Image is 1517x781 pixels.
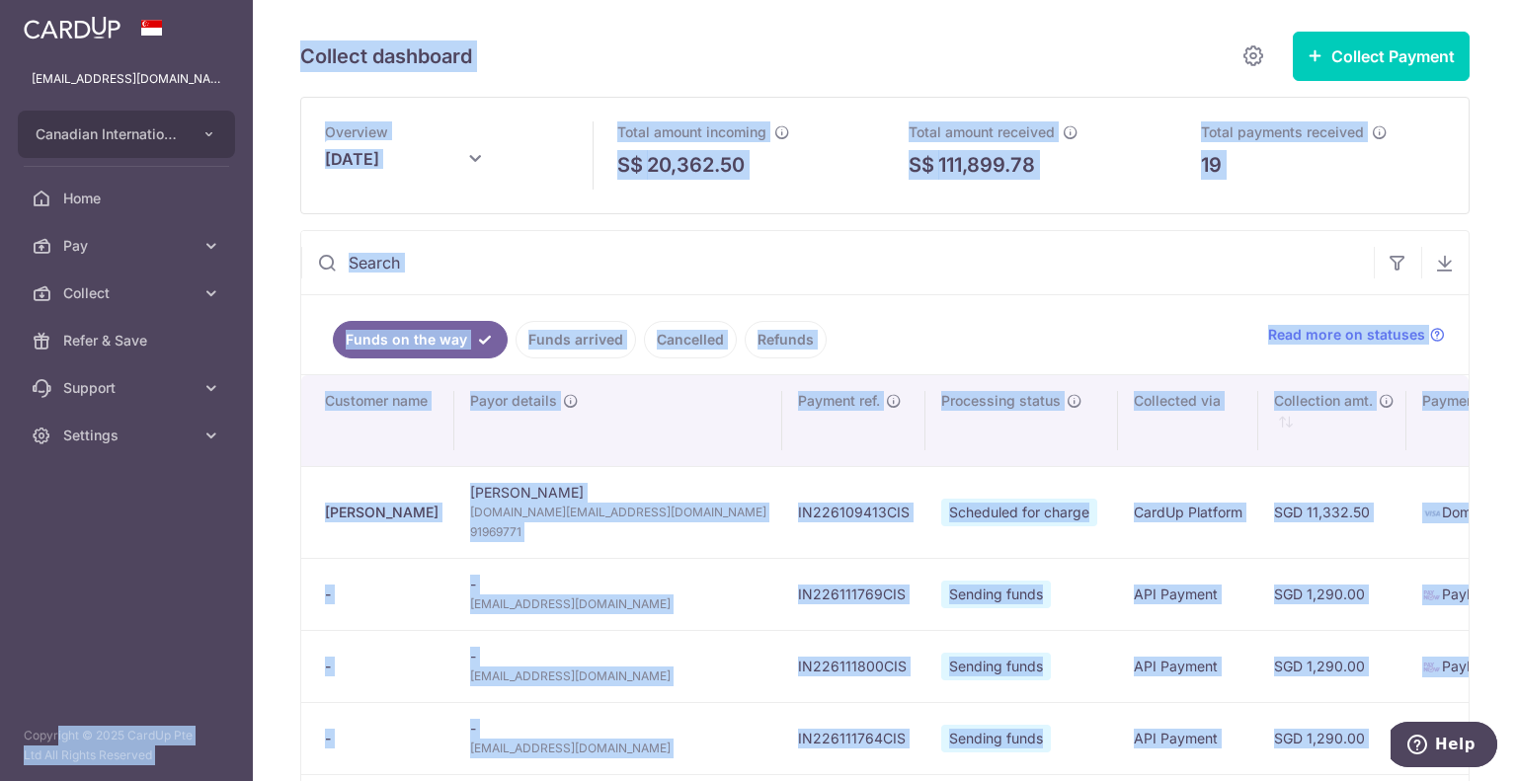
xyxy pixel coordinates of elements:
span: Scheduled for charge [941,499,1097,526]
td: IN226109413CIS [782,466,925,558]
button: Canadian International School Pte Ltd [18,111,235,158]
span: Collect [63,283,194,303]
span: Sending funds [941,725,1051,752]
td: - [454,702,782,774]
h5: Collect dashboard [300,40,472,72]
p: 20,362.50 [647,150,745,180]
span: Refer & Save [63,331,194,351]
img: paynow-md-4fe65508ce96feda548756c5ee0e473c78d4820b8ea51387c6e4ad89e58a5e61.png [1422,586,1442,605]
span: Payment ref. [798,391,880,411]
th: Processing status [925,375,1118,466]
td: SGD 1,290.00 [1258,630,1406,702]
td: API Payment [1118,558,1258,630]
span: Help [44,14,85,32]
span: Pay [63,236,194,256]
a: Funds on the way [333,321,508,358]
td: CardUp Platform [1118,466,1258,558]
p: 111,899.78 [938,150,1035,180]
th: Collection amt. : activate to sort column ascending [1258,375,1406,466]
td: IN226111764CIS [782,702,925,774]
span: Total amount received [909,123,1055,140]
span: Settings [63,426,194,445]
p: [EMAIL_ADDRESS][DOMAIN_NAME] [32,69,221,89]
span: Sending funds [941,653,1051,680]
span: Total payments received [1201,123,1364,140]
td: - [454,630,782,702]
span: Total amount incoming [617,123,766,140]
span: Collection amt. [1274,391,1373,411]
a: Refunds [745,321,827,358]
iframe: Opens a widget where you can find more information [1391,722,1497,771]
th: Collected via [1118,375,1258,466]
span: [DOMAIN_NAME][EMAIL_ADDRESS][DOMAIN_NAME] [470,503,766,522]
span: Payor details [470,391,557,411]
img: visa-sm-192604c4577d2d35970c8ed26b86981c2741ebd56154ab54ad91a526f0f24972.png [1422,504,1442,523]
th: Payor details [454,375,782,466]
td: SGD 11,332.50 [1258,466,1406,558]
td: [PERSON_NAME] [454,466,782,558]
a: Cancelled [644,321,737,358]
div: - [325,585,439,604]
td: IN226111800CIS [782,630,925,702]
div: - [325,729,439,748]
td: SGD 1,290.00 [1258,558,1406,630]
a: Funds arrived [516,321,636,358]
th: Customer name [301,375,454,466]
span: Home [63,189,194,208]
p: 19 [1201,150,1222,180]
span: Processing status [941,391,1061,411]
div: [PERSON_NAME] [325,503,439,522]
input: Search [301,231,1374,294]
span: S$ [617,150,643,180]
span: [EMAIL_ADDRESS][DOMAIN_NAME] [470,594,766,614]
span: Sending funds [941,581,1051,608]
img: CardUp [24,16,120,39]
div: - [325,657,439,676]
th: Payment ref. [782,375,925,466]
a: Read more on statuses [1268,325,1445,345]
span: 91969771 [470,522,766,542]
td: - [454,558,782,630]
td: SGD 1,290.00 [1258,702,1406,774]
button: Collect Payment [1293,32,1470,81]
td: API Payment [1118,630,1258,702]
img: paynow-md-4fe65508ce96feda548756c5ee0e473c78d4820b8ea51387c6e4ad89e58a5e61.png [1422,658,1442,677]
span: Canadian International School Pte Ltd [36,124,182,144]
span: [EMAIL_ADDRESS][DOMAIN_NAME] [470,666,766,686]
span: Read more on statuses [1268,325,1425,345]
span: Overview [325,123,388,140]
span: Support [63,378,194,398]
td: IN226111769CIS [782,558,925,630]
td: API Payment [1118,702,1258,774]
span: S$ [909,150,934,180]
span: [EMAIL_ADDRESS][DOMAIN_NAME] [470,739,766,758]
